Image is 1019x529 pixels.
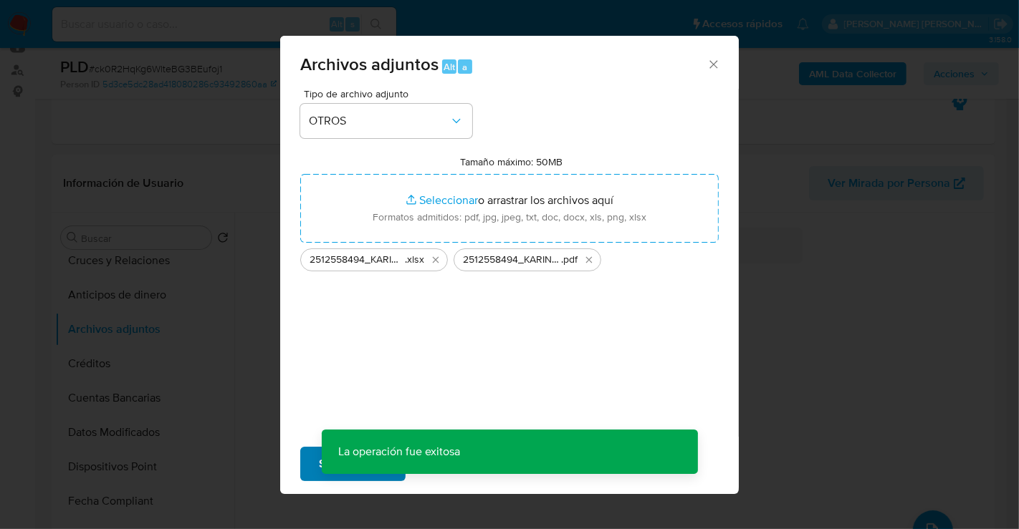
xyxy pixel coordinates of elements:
[300,52,439,77] span: Archivos adjuntos
[319,448,387,480] span: Subir archivo
[463,253,561,267] span: 2512558494_KARINA [PERSON_NAME] TREJO_AGO25
[322,429,478,474] p: La operación fue exitosa
[580,251,598,268] button: Eliminar 2512558494_KARINA SANCHEZ TREJO_AGO25.pdf
[462,60,467,74] span: a
[309,114,449,128] span: OTROS
[405,253,424,267] span: .xlsx
[300,104,472,138] button: OTROS
[430,448,477,480] span: Cancelar
[310,253,405,267] span: 2512558494_KARINA [PERSON_NAME] TREJO_AGO25
[427,251,444,268] button: Eliminar 2512558494_KARINA SANCHEZ TREJO_AGO25.xlsx
[300,243,719,271] ul: Archivos seleccionados
[461,155,563,168] label: Tamaño máximo: 50MB
[707,57,719,70] button: Cerrar
[300,447,406,481] button: Subir archivo
[304,89,476,99] span: Tipo de archivo adjunto
[444,60,455,74] span: Alt
[561,253,578,267] span: .pdf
